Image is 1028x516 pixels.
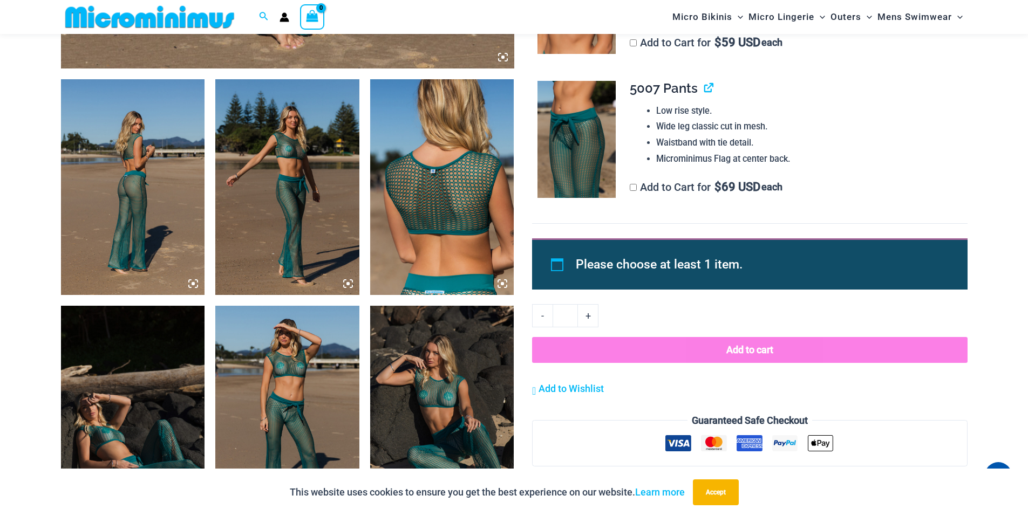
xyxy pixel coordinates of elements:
[656,151,958,167] li: Microminimus Flag at center back.
[61,79,205,295] img: Show Stopper Jade 366 Top 5007 pants
[635,486,685,498] a: Learn more
[861,3,872,31] span: Menu Toggle
[656,135,958,151] li: Waistband with tie detail.
[761,182,782,192] span: each
[630,181,782,194] label: Add to Cart for
[877,3,952,31] span: Mens Swimwear
[532,381,604,397] a: Add to Wishlist
[670,3,746,31] a: Micro BikinisMenu ToggleMenu Toggle
[630,80,698,96] span: 5007 Pants
[732,3,743,31] span: Menu Toggle
[532,304,553,327] a: -
[537,81,616,198] img: Show Stopper Jade 366 Top 5007 pants
[875,3,965,31] a: Mens SwimwearMenu ToggleMenu Toggle
[693,479,739,505] button: Accept
[630,184,637,191] input: Add to Cart for$69 USD each
[61,5,239,29] img: MM SHOP LOGO FLAT
[761,37,782,48] span: each
[280,12,289,22] a: Account icon link
[714,180,721,194] span: $
[746,3,828,31] a: Micro LingerieMenu ToggleMenu Toggle
[656,119,958,135] li: Wide leg classic cut in mesh.
[748,3,814,31] span: Micro Lingerie
[830,3,861,31] span: Outers
[370,79,514,295] img: Show Stopper Jade 366 Top 5007 pants
[687,412,812,429] legend: Guaranteed Safe Checkout
[578,304,598,327] a: +
[814,3,825,31] span: Menu Toggle
[714,182,760,192] span: 69 USD
[656,103,958,119] li: Low rise style.
[300,4,325,29] a: View Shopping Cart, empty
[714,37,760,48] span: 59 USD
[630,36,782,49] label: Add to Cart for
[714,36,721,49] span: $
[630,39,637,46] input: Add to Cart for$59 USD each
[539,383,604,394] span: Add to Wishlist
[259,10,269,24] a: Search icon link
[290,484,685,500] p: This website uses cookies to ensure you get the best experience on our website.
[952,3,963,31] span: Menu Toggle
[828,3,875,31] a: OutersMenu ToggleMenu Toggle
[576,252,943,277] li: Please choose at least 1 item.
[672,3,732,31] span: Micro Bikinis
[553,304,578,327] input: Product quantity
[532,337,967,363] button: Add to cart
[215,79,359,295] img: Show Stopper Jade 366 Top 5007 pants
[668,2,968,32] nav: Site Navigation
